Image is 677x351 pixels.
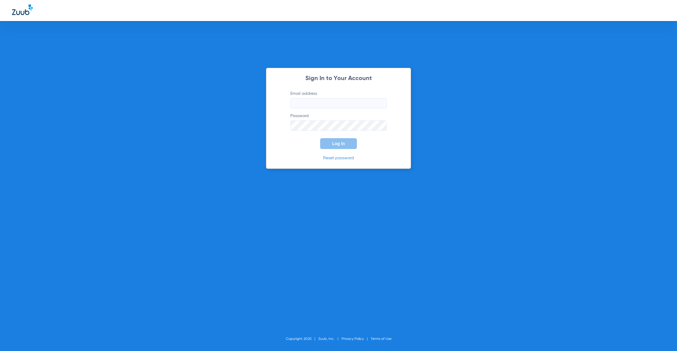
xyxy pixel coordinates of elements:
h2: Sign In to Your Account [281,76,396,82]
span: Log In [332,141,345,146]
img: Zuub Logo [12,5,33,15]
a: Privacy Policy [342,337,364,341]
a: Reset password [323,156,354,160]
input: Email address [290,98,387,108]
li: Zuub, Inc. [318,336,342,342]
label: Email address [290,91,387,108]
a: Terms of Use [371,337,392,341]
label: Password [290,113,387,131]
button: Log In [320,138,357,149]
li: Copyright 2025 [286,336,318,342]
input: Password [290,120,387,131]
